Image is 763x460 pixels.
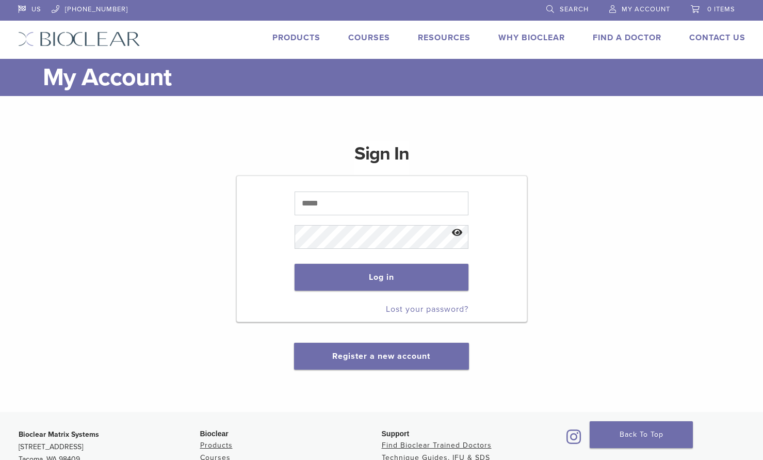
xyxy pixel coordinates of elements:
[689,33,745,43] a: Contact Us
[707,5,735,13] span: 0 items
[590,421,693,448] a: Back To Top
[348,33,390,43] a: Courses
[563,435,585,446] a: Bioclear
[386,304,468,314] a: Lost your password?
[498,33,565,43] a: Why Bioclear
[200,441,233,450] a: Products
[295,264,468,291] button: Log in
[382,441,492,450] a: Find Bioclear Trained Doctors
[272,33,320,43] a: Products
[294,343,468,370] button: Register a new account
[200,430,229,438] span: Bioclear
[332,351,430,361] a: Register a new account
[43,59,745,96] h1: My Account
[418,33,470,43] a: Resources
[19,430,99,439] strong: Bioclear Matrix Systems
[622,5,670,13] span: My Account
[560,5,589,13] span: Search
[587,435,611,446] a: Bioclear
[446,220,468,246] button: Show password
[382,430,410,438] span: Support
[354,141,409,175] h1: Sign In
[593,33,661,43] a: Find A Doctor
[18,31,140,46] img: Bioclear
